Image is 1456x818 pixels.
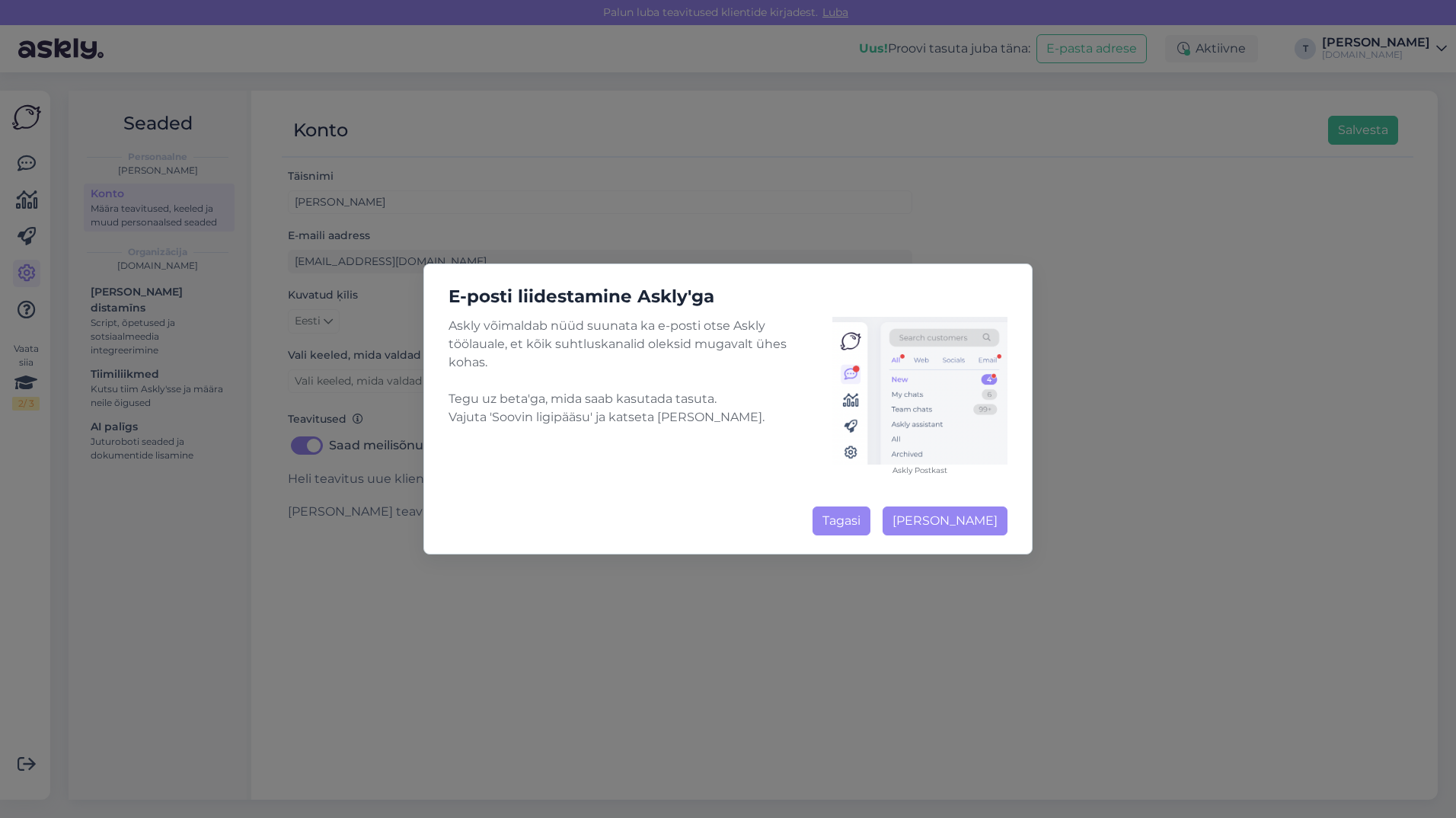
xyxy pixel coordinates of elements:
img: chat-inbox [832,317,1007,465]
h5: E-posti liidestamine Askly'ga [436,283,1020,311]
span: [PERSON_NAME] [892,513,998,528]
button: [PERSON_NAME] [883,506,1007,535]
figcaption: Askly Postkast [832,465,1007,476]
font: Askly võimaldab nüüd suunata ka e-posti otse Askly töölauale, et kõik suhtluskanalid oleksid muga... [449,317,800,476]
button: Tagasi [813,506,870,535]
